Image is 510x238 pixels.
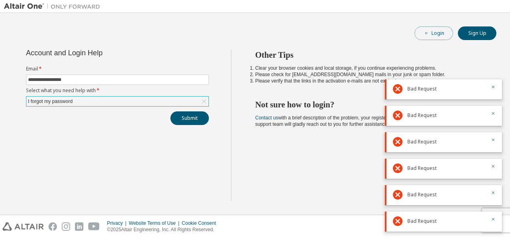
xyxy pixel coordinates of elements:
[75,222,83,231] img: linkedin.svg
[2,222,44,231] img: altair_logo.svg
[407,86,437,92] span: Bad Request
[255,50,482,60] h2: Other Tips
[255,78,482,84] li: Please verify that the links in the activation e-mails are not expired.
[407,165,437,171] span: Bad Request
[129,220,182,226] div: Website Terms of Use
[88,222,100,231] img: youtube.svg
[62,222,70,231] img: instagram.svg
[170,111,209,125] button: Submit
[415,26,453,40] button: Login
[255,65,482,71] li: Clear your browser cookies and local storage, if you continue experiencing problems.
[107,220,129,226] div: Privacy
[26,50,172,56] div: Account and Login Help
[182,220,221,226] div: Cookie Consent
[26,66,209,72] label: Email
[107,226,221,233] p: © 2025 Altair Engineering, Inc. All Rights Reserved.
[255,99,482,110] h2: Not sure how to login?
[255,71,482,78] li: Please check for [EMAIL_ADDRESS][DOMAIN_NAME] mails in your junk or spam folder.
[27,97,74,106] div: I forgot my password
[4,2,104,10] img: Altair One
[26,87,209,94] label: Select what you need help with
[255,115,278,121] a: Contact us
[407,192,437,198] span: Bad Request
[49,222,57,231] img: facebook.svg
[407,112,437,119] span: Bad Request
[407,218,437,224] span: Bad Request
[407,139,437,145] span: Bad Request
[26,97,208,106] div: I forgot my password
[255,115,469,127] span: with a brief description of the problem, your registered e-mail id and company details. Our suppo...
[458,26,496,40] button: Sign Up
